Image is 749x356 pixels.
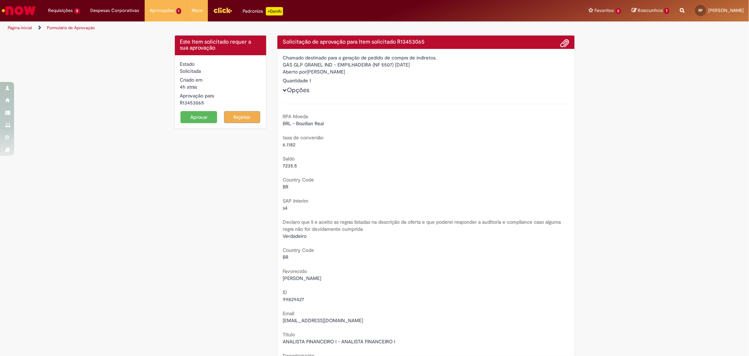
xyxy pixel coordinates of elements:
[180,76,203,83] label: Criado em
[283,54,569,61] div: Chamado destinado para a geração de pedido de compra de indiretos.
[283,268,307,274] b: Favorecido
[283,331,295,338] b: Título
[180,39,261,51] h4: Este Item solicitado requer a sua aprovação
[283,77,569,84] div: Quantidade 1
[698,8,703,13] span: RP
[283,198,308,204] b: SAP Interim
[180,84,197,90] time: 27/08/2025 15:15:06
[632,7,669,14] a: Rascunhos
[283,120,324,127] span: BRL - Brazilian Real
[283,254,288,260] span: BR
[283,39,569,45] h4: Solicitação de aprovação para Item solicitado R13453065
[1,4,37,18] img: ServiceNow
[176,8,182,14] span: 1
[283,113,308,120] b: RPA Moeda
[616,8,622,14] span: 2
[283,163,297,169] span: 7235.5
[180,99,261,106] div: R13453065
[283,177,314,183] b: Country Code
[283,275,321,281] span: [PERSON_NAME]
[91,7,139,14] span: Despesas Corporativas
[180,68,261,75] div: Solicitada
[243,7,283,15] div: Padroniza
[595,7,614,14] span: Favoritos
[180,61,195,68] label: Estado
[283,219,561,232] b: Declaro que li e aceito as regras listadas na descrição da oferta e que poderei responder a audit...
[266,7,283,15] p: +GenAi
[192,7,203,14] span: More
[283,296,304,303] span: 99829427
[283,141,295,148] span: 6.1182
[283,68,569,77] div: [PERSON_NAME]
[283,310,294,317] b: Email
[180,111,217,123] button: Aprovar
[213,5,232,15] img: click_logo_yellow_360x200.png
[283,317,363,324] span: [EMAIL_ADDRESS][DOMAIN_NAME]
[638,7,663,14] span: Rascunhos
[180,83,261,90] div: 27/08/2025 15:15:06
[708,7,744,13] span: [PERSON_NAME]
[283,338,395,345] span: ANALISTA FINANCEIRO I - ANALISTA FINANCEIRO I
[283,233,307,239] span: Verdadeiro
[283,289,287,295] b: ID
[283,68,307,75] label: Aberto por
[283,247,314,253] b: Country Code
[283,205,288,211] span: s4
[283,61,569,68] div: GAS GLP GRANEL IND - EMPILHADEIRA (NF 5507) [DATE]
[283,155,295,162] b: Saldo
[48,7,73,14] span: Requisições
[180,92,214,99] label: Aprovação para
[224,111,261,123] button: Rejeitar
[150,7,175,14] span: Aprovações
[283,134,323,141] b: taxa de conversão
[74,8,80,14] span: 5
[8,25,32,31] a: Página inicial
[47,25,95,31] a: Formulário de Aprovação
[283,184,288,190] span: BR
[664,8,669,14] span: 1
[180,84,197,90] span: 4h atrás
[5,21,494,34] ul: Trilhas de página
